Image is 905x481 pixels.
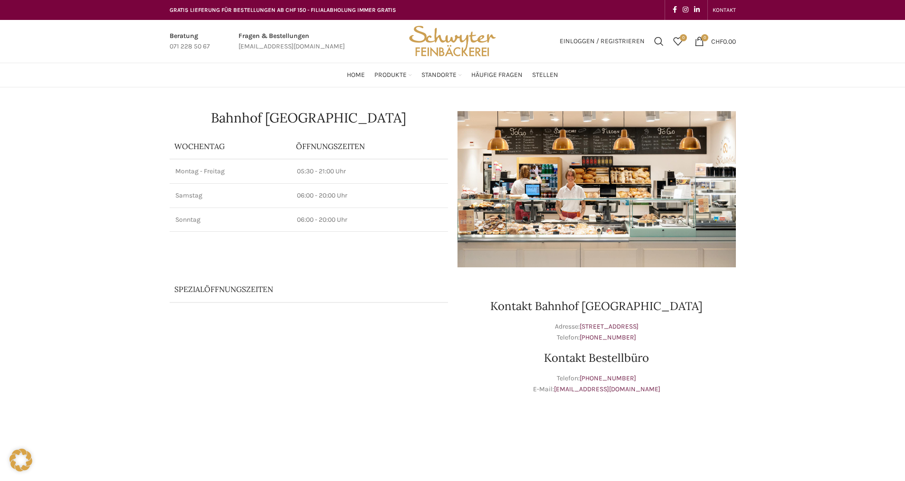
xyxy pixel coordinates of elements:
[532,71,558,80] span: Stellen
[670,3,680,17] a: Facebook social link
[680,3,691,17] a: Instagram social link
[691,3,703,17] a: Linkedin social link
[175,215,286,225] p: Sonntag
[374,71,407,80] span: Produkte
[457,352,736,364] h2: Kontakt Bestellbüro
[296,141,443,151] p: ÖFFNUNGSZEITEN
[421,66,462,85] a: Standorte
[680,34,687,41] span: 0
[347,71,365,80] span: Home
[406,37,499,45] a: Site logo
[701,34,708,41] span: 0
[170,327,448,469] iframe: schwyter bahnhof
[170,111,448,124] h1: Bahnhof [GEOGRAPHIC_DATA]
[580,333,636,341] a: [PHONE_NUMBER]
[555,32,649,51] a: Einloggen / Registrieren
[554,385,660,393] a: [EMAIL_ADDRESS][DOMAIN_NAME]
[175,191,286,200] p: Samstag
[532,66,558,85] a: Stellen
[297,191,442,200] p: 06:00 - 20:00 Uhr
[165,66,741,85] div: Main navigation
[471,71,523,80] span: Häufige Fragen
[560,38,645,45] span: Einloggen / Registrieren
[170,31,210,52] a: Infobox link
[406,20,499,63] img: Bäckerei Schwyter
[580,322,638,330] a: [STREET_ADDRESS]
[690,32,741,51] a: 0 CHF0.00
[713,0,736,19] a: KONTAKT
[668,32,687,51] a: 0
[238,31,345,52] a: Infobox link
[668,32,687,51] div: Meine Wunschliste
[170,7,396,13] span: GRATIS LIEFERUNG FÜR BESTELLUNGEN AB CHF 150 - FILIALABHOLUNG IMMER GRATIS
[174,284,417,294] p: Spezialöffnungszeiten
[708,0,741,19] div: Secondary navigation
[711,37,736,45] bdi: 0.00
[457,321,736,343] p: Adresse: Telefon:
[175,167,286,176] p: Montag - Freitag
[471,66,523,85] a: Häufige Fragen
[347,66,365,85] a: Home
[649,32,668,51] a: Suchen
[713,7,736,13] span: KONTAKT
[711,37,723,45] span: CHF
[421,71,457,80] span: Standorte
[457,373,736,395] p: Telefon: E-Mail:
[457,301,736,312] h2: Kontakt Bahnhof [GEOGRAPHIC_DATA]
[374,66,412,85] a: Produkte
[174,141,286,151] p: Wochentag
[297,215,442,225] p: 06:00 - 20:00 Uhr
[580,374,636,382] a: [PHONE_NUMBER]
[297,167,442,176] p: 05:30 - 21:00 Uhr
